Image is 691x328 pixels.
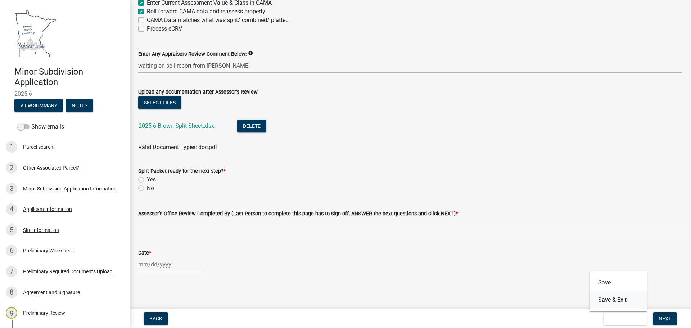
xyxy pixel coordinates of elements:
div: 5 [6,224,17,236]
div: Minor Subdivision Application Information [23,186,117,191]
div: 8 [6,287,17,298]
label: Roll forward CAMA data and reassess property [147,7,265,16]
span: Save & Exit [609,316,637,322]
button: Save & Exit [604,312,647,325]
div: 6 [6,245,17,256]
button: View Summary [14,99,63,112]
button: Save & Exit [590,291,647,309]
div: 1 [6,141,17,153]
div: 4 [6,203,17,215]
button: Save [590,274,647,291]
i: info [248,51,253,56]
label: Assessor's Office Review Completed By (Last Person to complete this page has to sign off, ANSWER ... [138,211,458,216]
div: Preliminary Review [23,310,65,315]
div: Preliminary Worksheet [23,248,73,253]
a: 2025-6 Brown Split Sheet.xlsx [139,122,214,129]
button: Select files [138,96,181,109]
div: Site Information [23,228,59,233]
button: Next [653,312,677,325]
div: 9 [6,307,17,319]
wm-modal-confirm: Notes [66,103,93,109]
div: Agreement and Signature [23,290,80,295]
label: Split Packet ready for the next step? [138,169,226,174]
div: Preliminary Required Documents Upload [23,269,113,274]
img: Waseca County, Minnesota [14,8,57,59]
h4: Minor Subdivision Application [14,67,124,87]
div: 2 [6,162,17,174]
wm-modal-confirm: Summary [14,103,63,109]
label: CAMA Data matches what was split/ combined/ platted [147,16,289,24]
div: Parcel search [23,144,53,149]
button: Back [144,312,168,325]
div: Save & Exit [590,271,647,311]
span: 2025-6 [14,90,115,97]
label: Upload any documentation after Assessor's Review [138,90,258,95]
div: 7 [6,266,17,277]
span: Next [659,316,671,322]
div: Applicant Information [23,207,72,212]
label: Show emails [17,122,64,131]
div: 3 [6,183,17,194]
span: Valid Document Types: doc,pdf [138,144,217,150]
label: No [147,184,154,193]
button: Delete [237,120,266,132]
div: Other Associated Parcel? [23,165,79,170]
input: mm/dd/yyyy [138,257,204,272]
label: Enter Any Appraisers Review Comment Below: [138,52,247,57]
label: Yes [147,175,156,184]
wm-modal-confirm: Delete Document [237,123,266,130]
button: Notes [66,99,93,112]
span: Back [149,316,162,322]
label: Date [138,251,151,256]
label: Process eCRV [147,24,182,33]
